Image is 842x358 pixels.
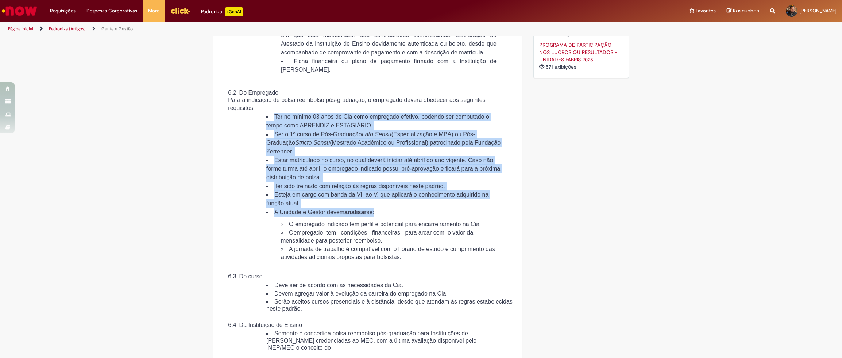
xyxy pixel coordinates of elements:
span: 596 exibições [539,31,579,37]
span: Serão aceitos cursos presenciais e à distância, desde que atendam às regras estabelecidas neste p... [266,298,513,312]
span: A jornada de trabalho é compatível com o horário de estudo e cumprimento das atividades adicionai... [281,246,495,260]
em: Lato Sensu [362,131,391,137]
span: 6.4 Da Instituição de Ensino [228,322,302,328]
a: Página inicial [8,26,33,32]
span: Ter no mínimo 03 anos de Cia como empregado efetivo, podendo ser computado o tempo como APRENDIZ ... [266,114,489,129]
span: Para a indicação de bolsa reembolso pós-graduação, o empregado deverá obedecer aos seguintes requ... [228,97,485,111]
span: Rascunhos [733,7,759,14]
a: Gente e Gestão [101,26,133,32]
span: 6.3 Do curso [228,273,262,279]
span: Documento da Instituição de Ensino comprovando que está matriculado e que o curso já iniciou. Dev... [281,14,497,56]
span: Despesas Corporativas [86,7,137,15]
a: Padroniza (Artigos) [49,26,86,32]
strong: analisar [344,209,366,215]
span: More [148,7,159,15]
span: Favoritos [696,7,716,15]
a: PROGRAMA DE PARTICIPAÇÃO NOS LUCROS OU RESULTADOS - UNIDADES FABRIS 2025 [539,42,617,63]
span: Estar matriculado no curso, no qual deverá iniciar até abril do ano vigente. Caso não forme turma... [266,157,500,180]
span: [PERSON_NAME] [800,8,837,14]
p: +GenAi [225,7,243,16]
span: Ter sido treinado com relação às regras disponíveis neste padrão. [274,183,445,189]
span: Esteja em cargo com banda da VII ao V, que aplicará o conhecimento adquirido na função atual. [266,191,488,206]
span: Ficha financeira ou plano de pagamento firmado com a Instituição de [PERSON_NAME]. [281,58,497,73]
img: click_logo_yellow_360x200.png [170,5,190,16]
span: Requisições [50,7,76,15]
span: Deve ser de acordo com as necessidades da Cia. [274,282,403,288]
em: Stricto Sensu [295,140,330,146]
span: 571 exibições [539,64,578,70]
a: Rascunhos [727,8,759,15]
span: Ser o 1º curso de Pós-Graduação (Especialização e MBA) ou Pós- Graduação (Mestrado Acadêmico ou P... [266,131,501,155]
img: ServiceNow [1,4,38,18]
span: A Unidade e Gestor devem se: [274,209,374,215]
span: 6.2 Do Empregado [228,89,278,96]
span: Devem agregar valor à evolução da carreira do empregado na Cia. [274,290,448,297]
span: O empregado indicado tem perfil e potencial para encarreiramento na Cia. [289,221,481,227]
span: Somente é concedida bolsa reembolso pós-graduação para Instituições de [PERSON_NAME] credenciadas... [266,330,476,350]
div: Padroniza [201,7,243,16]
span: empregado tem condições financeiras para arcar com o valor da mensalidade para posterior reembolso. [281,229,473,244]
span: O [281,229,473,244]
ul: Trilhas de página [5,22,556,36]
